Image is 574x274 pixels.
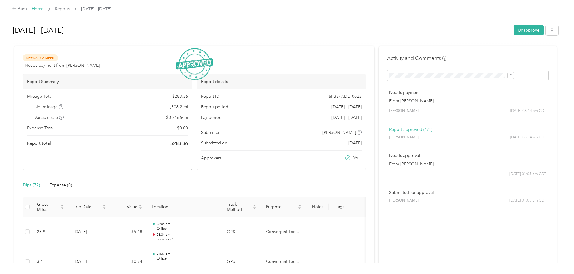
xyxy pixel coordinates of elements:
th: Notes [306,197,329,217]
span: 1,308.2 mi [168,104,188,110]
button: Unapprove [514,25,544,35]
span: Approvers [201,155,221,161]
div: Trips (72) [23,182,40,189]
span: Report total [27,140,51,146]
span: [DATE] 01:05 pm CDT [509,171,546,177]
span: $ 0.2166 / mi [166,114,188,121]
span: caret-up [102,204,106,207]
p: 08:05 pm [157,222,217,226]
td: [DATE] [69,217,111,247]
p: 08:34 pm [157,232,217,237]
span: [DATE] 01:05 pm CDT [509,198,546,203]
span: Variable rate [35,114,64,121]
th: Purpose [261,197,306,217]
span: [PERSON_NAME] [322,129,356,136]
p: From [PERSON_NAME] [389,98,546,104]
p: Report approved (1/1) [389,126,546,133]
span: caret-up [298,204,301,207]
span: Expense Total [27,125,53,131]
p: 04:50 pm [157,262,217,266]
th: Value [111,197,147,217]
p: 04:37 pm [157,252,217,256]
td: 23.9 [32,217,69,247]
th: Tags [329,197,351,217]
span: [DATE] 08:14 am CDT [510,135,546,140]
span: Pay period [201,114,222,121]
p: Office [157,226,217,232]
div: Back [12,5,28,13]
span: - [340,229,341,234]
span: caret-up [60,204,64,207]
th: Gross Miles [32,197,69,217]
span: You [353,155,361,161]
span: caret-down [298,206,301,210]
span: Mileage Total [27,93,52,100]
span: Needs payment from [PERSON_NAME] [25,62,100,69]
h4: Activity and Comments [387,54,447,62]
span: [DATE] - [DATE] [331,104,362,110]
a: Home [32,6,44,11]
p: Office [157,256,217,261]
div: Report Summary [23,74,192,89]
div: Expense (0) [50,182,72,189]
th: Location [147,197,222,217]
span: Track Method [227,202,252,212]
p: Needs approval [389,152,546,159]
span: caret-down [253,206,256,210]
span: [PERSON_NAME] [389,108,419,114]
span: $ 0.00 [177,125,188,131]
span: caret-up [139,204,142,207]
span: [PERSON_NAME] [389,198,419,203]
span: caret-down [102,206,106,210]
iframe: Everlance-gr Chat Button Frame [540,240,574,274]
span: Report period [201,104,228,110]
td: $5.18 [111,217,147,247]
span: 15FB84ADD-0023 [326,93,362,100]
span: [DATE] - [DATE] [81,6,111,12]
span: [DATE] 08:14 am CDT [510,108,546,114]
p: Location 1 [157,237,217,242]
span: Needs Payment [23,54,58,61]
span: - [340,259,341,264]
span: Report ID [201,93,220,100]
span: Submitter [201,129,220,136]
span: Net mileage [35,104,64,110]
span: Gross Miles [37,202,59,212]
span: $ 283.36 [172,93,188,100]
span: Purpose [266,204,297,209]
td: Convergint Technologies [261,217,306,247]
span: $ 283.36 [170,140,188,147]
span: Trip Date [74,204,101,209]
p: Needs payment [389,89,546,96]
th: Track Method [222,197,261,217]
td: GPS [222,217,261,247]
span: Go to pay period [331,114,362,121]
div: Report details [197,74,366,89]
th: Trip Date [69,197,111,217]
span: Value [116,204,137,209]
span: caret-up [253,204,256,207]
p: Submitted for approval [389,189,546,196]
span: [DATE] [348,140,362,146]
img: ApprovedStamp [176,48,213,80]
a: Reports [55,6,70,11]
span: Submitted on [201,140,227,146]
span: caret-down [139,206,142,210]
span: caret-down [60,206,64,210]
p: From [PERSON_NAME] [389,161,546,167]
span: [PERSON_NAME] [389,135,419,140]
h1: Sep 1 - 30, 2025 [13,23,509,38]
